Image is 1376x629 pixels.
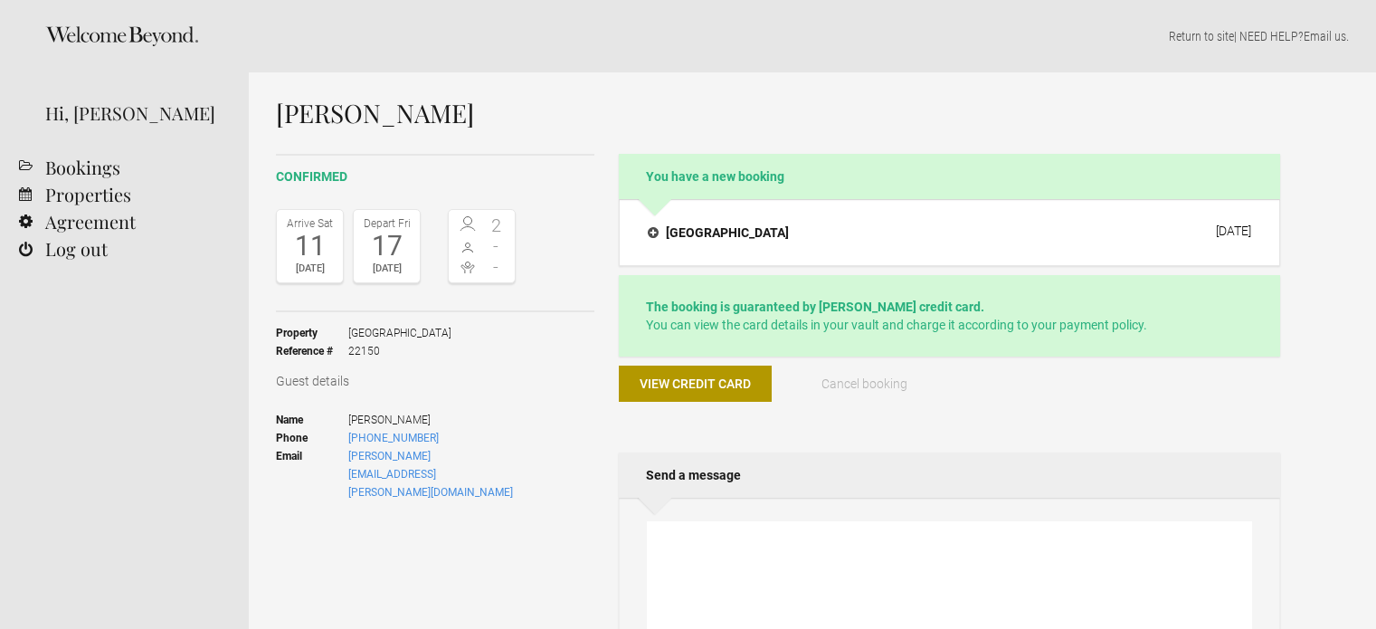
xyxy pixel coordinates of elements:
[276,447,348,501] strong: Email
[348,411,516,429] span: [PERSON_NAME]
[789,366,942,402] button: Cancel booking
[821,376,907,391] span: Cancel booking
[619,453,1280,498] h2: Send a message
[648,224,789,242] h4: [GEOGRAPHIC_DATA]
[482,258,511,276] span: -
[640,376,751,391] span: View credit card
[276,342,348,360] strong: Reference #
[646,300,984,314] strong: The booking is guaranteed by [PERSON_NAME] credit card.
[348,342,451,360] span: 22150
[276,411,348,429] strong: Name
[348,324,451,342] span: [GEOGRAPHIC_DATA]
[276,27,1349,45] p: | NEED HELP? .
[348,450,513,499] a: [PERSON_NAME][EMAIL_ADDRESS][PERSON_NAME][DOMAIN_NAME]
[276,100,1280,127] h1: [PERSON_NAME]
[276,429,348,447] strong: Phone
[646,298,1253,334] p: You can view the card details in your vault and charge it according to your payment policy.
[276,324,348,342] strong: Property
[358,233,415,260] div: 17
[45,100,222,127] div: Hi, [PERSON_NAME]
[619,154,1280,199] h2: You have a new booking
[281,260,338,278] div: [DATE]
[482,216,511,234] span: 2
[1304,29,1346,43] a: Email us
[348,432,439,444] a: [PHONE_NUMBER]
[619,366,772,402] button: View credit card
[281,214,338,233] div: Arrive Sat
[276,167,594,186] h2: confirmed
[281,233,338,260] div: 11
[358,214,415,233] div: Depart Fri
[358,260,415,278] div: [DATE]
[276,372,594,390] h3: Guest details
[482,237,511,255] span: -
[633,214,1266,252] button: [GEOGRAPHIC_DATA] [DATE]
[1169,29,1234,43] a: Return to site
[1216,224,1251,238] div: [DATE]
